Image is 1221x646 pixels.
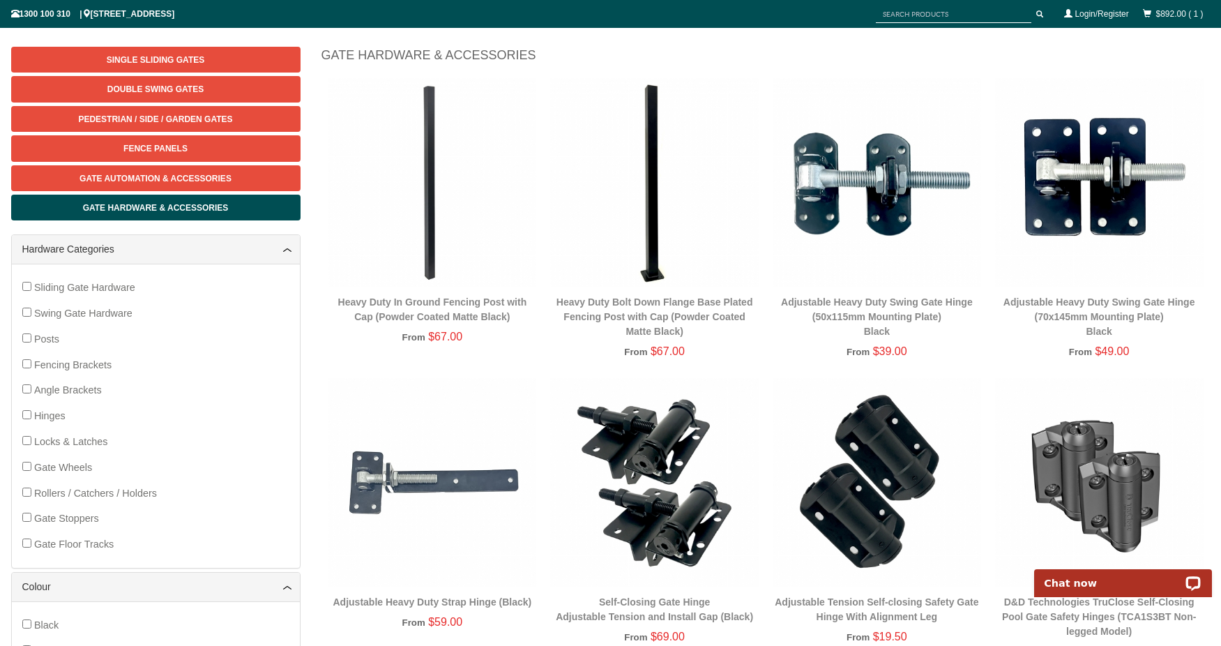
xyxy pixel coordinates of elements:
[34,282,135,293] span: Sliding Gate Hardware
[651,345,685,357] span: $67.00
[995,378,1204,587] img: D&D Technologies TruClose Self-Closing Pool Gate Safety Hinges (TCA1S3BT Non-legged Model) - Gate...
[11,135,301,161] a: Fence Panels
[428,616,462,628] span: $59.00
[995,78,1204,287] img: Adjustable Heavy Duty Swing Gate Hinge (70x145mm Mounting Plate) - Black - Gate Warehouse
[1002,596,1196,637] a: D&D Technologies TruClose Self-Closing Pool Gate Safety Hinges (TCA1S3BT Non-legged Model)
[34,619,59,631] span: Black
[624,632,647,643] span: From
[624,347,647,357] span: From
[78,114,232,124] span: Pedestrian / Side / Garden Gates
[34,488,157,499] span: Rollers / Catchers / Holders
[11,106,301,132] a: Pedestrian / Side / Garden Gates
[22,242,289,257] a: Hardware Categories
[1095,345,1129,357] span: $49.00
[328,78,537,287] img: Heavy Duty In Ground Fencing Post with Cap (Powder Coated Matte Black) - Gate Warehouse
[402,617,425,628] span: From
[34,359,112,370] span: Fencing Brackets
[34,462,92,473] span: Gate Wheels
[873,631,907,643] span: $19.50
[550,378,759,587] img: Self-Closing Gate Hinge - Adjustable Tension and Install Gap (Black) - Gate Warehouse
[1155,9,1203,19] a: $892.00 ( 1 )
[34,410,66,421] span: Hinges
[34,308,132,319] span: Swing Gate Hardware
[11,195,301,220] a: Gate Hardware & Accessories
[338,296,527,322] a: Heavy Duty In Ground Fencing Post with Cap (Powder Coated Matte Black)
[11,9,175,19] span: 1300 100 310 | [STREET_ADDRESS]
[847,632,870,643] span: From
[1075,9,1128,19] a: Login/Register
[876,6,1031,23] input: SEARCH PRODUCTS
[550,78,759,287] img: Heavy Duty Bolt Down Flange Base Plated Fencing Post with Cap (Powder Coated Matte Black) - Gate ...
[34,333,59,345] span: Posts
[556,596,753,622] a: Self-Closing Gate HingeAdjustable Tension and Install Gap (Black)
[333,596,532,608] a: Adjustable Heavy Duty Strap Hinge (Black)
[107,55,204,65] span: Single Sliding Gates
[11,76,301,102] a: Double Swing Gates
[22,580,289,594] a: Colour
[83,203,229,213] span: Gate Hardware & Accessories
[556,296,753,337] a: Heavy Duty Bolt Down Flange Base Plated Fencing Post with Cap (Powder Coated Matte Black)
[775,596,978,622] a: Adjustable Tension Self-closing Safety Gate Hinge With Alignment Leg
[34,384,102,396] span: Angle Brackets
[781,296,973,337] a: Adjustable Heavy Duty Swing Gate Hinge (50x115mm Mounting Plate)Black
[651,631,685,643] span: $69.00
[11,47,301,73] a: Single Sliding Gates
[873,345,907,357] span: $39.00
[1003,296,1195,337] a: Adjustable Heavy Duty Swing Gate Hinge (70x145mm Mounting Plate)Black
[11,165,301,191] a: Gate Automation & Accessories
[34,513,99,524] span: Gate Stoppers
[402,332,425,343] span: From
[107,84,204,94] span: Double Swing Gates
[328,378,537,587] img: Adjustable Heavy Duty Strap Hinge (Black) - Gate Warehouse
[79,174,232,183] span: Gate Automation & Accessories
[123,144,188,153] span: Fence Panels
[1069,347,1092,357] span: From
[773,78,981,287] img: Adjustable Heavy Duty Swing Gate Hinge (50x115mm Mounting Plate) - Black - Gate Warehouse
[428,331,462,343] span: $67.00
[321,47,1211,71] h1: Gate Hardware & Accessories
[1025,553,1221,597] iframe: LiveChat chat widget
[34,539,114,550] span: Gate Floor Tracks
[847,347,870,357] span: From
[773,378,981,587] img: Adjustable Tension Self-closing Safety Gate Hinge With Alignment Leg - Gate Warehouse
[34,436,108,447] span: Locks & Latches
